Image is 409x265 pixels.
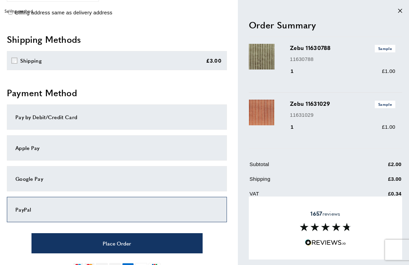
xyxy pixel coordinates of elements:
td: Subtotal [250,160,354,174]
td: VAT [250,190,354,203]
div: 1 [290,67,303,75]
div: PayPal [15,205,218,214]
p: 11630788 [290,55,395,63]
td: £0.34 [354,190,401,203]
div: £3.00 [206,56,222,65]
img: Zebu 11631029 [249,100,274,125]
strong: 1657 [310,210,322,217]
h3: Zebu 11630788 [290,44,395,52]
span: Sample [375,45,395,52]
span: reviews [310,210,340,217]
p: 11631029 [290,111,395,119]
h2: Payment Method [7,87,227,99]
span: Sample [375,101,395,108]
span: £1.00 [382,124,395,130]
span: Saving method [4,8,33,14]
h2: Order Summary [249,18,402,31]
img: Zebu 11630788 [249,44,274,70]
button: Place Order [31,233,203,253]
div: Google Pay [15,175,218,183]
span: £1.00 [382,68,395,74]
div: Close message [398,8,402,14]
div: 1 [290,123,303,131]
h2: Shipping Methods [7,33,227,46]
div: Apple Pay [15,144,218,152]
h3: Zebu 11631029 [290,100,395,108]
td: £3.00 [354,175,401,188]
img: Reviews.io 5 stars [305,239,346,246]
td: £2.00 [354,160,401,174]
img: Reviews section [300,223,351,231]
div: Shipping [20,56,42,65]
td: Shipping [250,175,354,188]
div: Pay by Debit/Credit Card [15,113,218,121]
